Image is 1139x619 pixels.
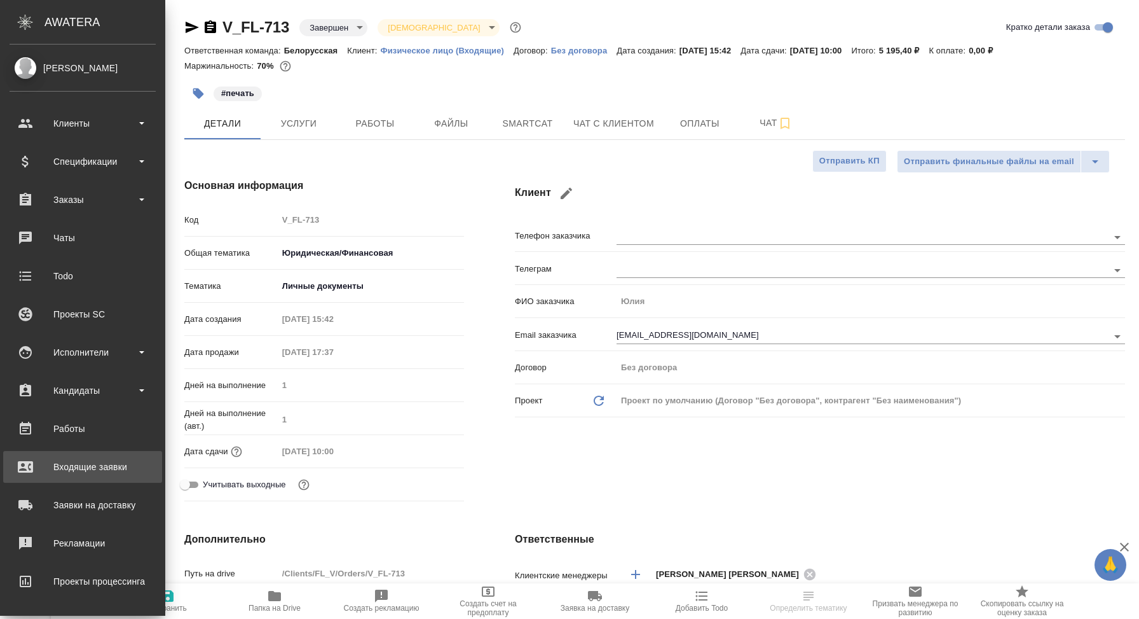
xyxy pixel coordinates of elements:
input: Пустое поле [278,564,464,583]
span: Заявка на доставку [561,604,629,613]
button: Определить тематику [755,583,862,619]
button: Скопировать ссылку на оценку заказа [969,583,1075,619]
div: AWATERA [44,10,165,35]
a: Физическое лицо (Входящие) [380,45,514,55]
span: Создать счет на предоплату [442,599,534,617]
span: Отправить финальные файлы на email [904,155,1074,169]
button: Заявка на доставку [542,583,648,619]
div: Личные документы [278,275,464,297]
p: Без договора [551,46,617,55]
div: Проекты SC [10,305,156,324]
p: [DATE] 10:00 [790,46,852,55]
h4: Дополнительно [184,532,464,547]
p: Физическое лицо (Входящие) [380,46,514,55]
span: Детали [192,116,253,132]
div: Входящие заявки [10,457,156,476]
span: [PERSON_NAME] [PERSON_NAME] [656,568,807,581]
div: Заявки на доставку [10,496,156,515]
p: Дней на выполнение [184,379,278,392]
div: Завершен [299,19,367,36]
p: 5 195,40 ₽ [879,46,929,55]
button: Призвать менеджера по развитию [862,583,969,619]
button: Скопировать ссылку [203,20,218,35]
button: Отправить КП [812,150,887,172]
p: #печать [221,87,254,100]
button: Добавить Todo [648,583,755,619]
a: Рекламации [3,527,162,559]
p: Итого: [851,46,878,55]
div: Todo [10,267,156,286]
p: Дата сдачи: [740,46,789,55]
p: Маржинальность: [184,61,257,71]
div: Проект по умолчанию (Договор "Без договора", контрагент "Без наименования") [617,390,1125,412]
a: Чаты [3,222,162,254]
p: 0,00 ₽ [969,46,1002,55]
button: Доп статусы указывают на важность/срочность заказа [507,19,524,36]
a: V_FL-713 [222,18,289,36]
input: Пустое поле [278,343,389,361]
p: Код [184,214,278,226]
button: [DEMOGRAPHIC_DATA] [384,22,484,33]
button: Сохранить [114,583,221,619]
button: Скопировать ссылку для ЯМессенджера [184,20,200,35]
p: 70% [257,61,276,71]
a: Проекты процессинга [3,566,162,597]
button: Если добавить услуги и заполнить их объемом, то дата рассчитается автоматически [228,443,245,460]
p: Ответственная команда: [184,46,284,55]
p: ФИО заказчика [515,295,617,308]
p: Путь на drive [184,567,278,580]
p: Дата создания: [617,46,679,55]
button: Создать счет на предоплату [435,583,542,619]
span: Кратко детали заказа [1006,21,1090,34]
input: Пустое поле [278,442,389,461]
p: Клиент: [347,46,380,55]
input: Пустое поле [617,292,1125,310]
div: [PERSON_NAME] [PERSON_NAME] [656,566,820,582]
button: Завершен [306,22,352,33]
p: Договор [515,361,617,374]
input: Пустое поле [278,410,464,429]
span: Оплаты [669,116,730,132]
p: Клиентские менеджеры [515,569,617,582]
button: Добавить менеджера [620,559,651,590]
button: Отправить финальные файлы на email [897,150,1081,173]
div: Завершен [378,19,499,36]
p: Телефон заказчика [515,230,617,242]
span: Сохранить [149,604,187,613]
button: Open [1108,261,1126,279]
div: Чаты [10,228,156,247]
div: [PERSON_NAME] [10,61,156,75]
p: Белорусская [284,46,348,55]
p: К оплате: [929,46,969,55]
button: Open [1108,328,1126,345]
div: Рекламации [10,534,156,553]
button: Папка на Drive [221,583,328,619]
a: Работы [3,413,162,445]
span: Папка на Drive [249,604,301,613]
span: Чат [746,115,807,131]
div: Спецификации [10,152,156,171]
button: Open [1108,228,1126,246]
a: Входящие заявки [3,451,162,483]
span: Услуги [268,116,329,132]
span: 🙏 [1100,552,1121,578]
svg: Подписаться [777,116,793,131]
p: Тематика [184,280,278,293]
input: Пустое поле [617,358,1125,377]
input: Пустое поле [278,310,389,328]
p: Дата создания [184,313,278,326]
span: Учитывать выходные [203,478,286,491]
p: Email заказчика [515,329,617,342]
p: [DATE] 15:42 [679,46,741,55]
input: Пустое поле [278,376,464,394]
button: Выбери, если сб и вс нужно считать рабочими днями для выполнения заказа. [296,476,312,493]
span: Файлы [421,116,482,132]
div: Проекты процессинга [10,572,156,591]
span: печать [212,87,263,98]
span: Призвать менеджера по развитию [870,599,961,617]
button: 1299.16 RUB; [277,58,294,74]
p: Дней на выполнение (авт.) [184,407,278,433]
span: Smartcat [497,116,558,132]
h4: Основная информация [184,178,464,193]
p: Проект [515,394,543,407]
